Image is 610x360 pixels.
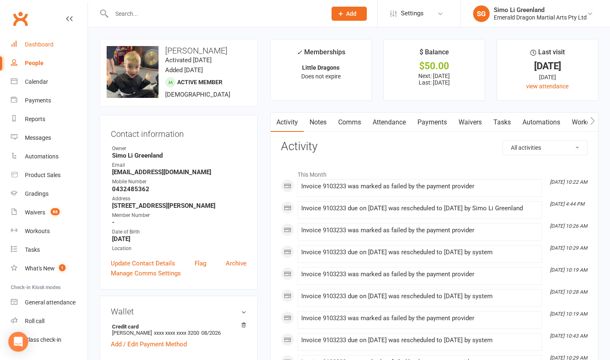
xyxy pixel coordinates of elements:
[391,62,477,71] div: $50.00
[112,152,246,159] strong: Simo Li Greenland
[107,46,159,98] img: image1727157447.png
[109,8,321,19] input: Search...
[25,299,76,306] div: General attendance
[112,235,246,243] strong: [DATE]
[301,315,538,322] div: Invoice 9103233 was marked as failed by the payment provider
[453,113,488,132] a: Waivers
[165,91,230,98] span: [DEMOGRAPHIC_DATA]
[566,113,605,132] a: Workouts
[297,47,345,62] div: Memberships
[111,322,246,337] li: [PERSON_NAME]
[473,5,490,22] div: SG
[11,91,88,110] a: Payments
[367,113,412,132] a: Attendance
[11,203,88,222] a: Waivers 88
[25,153,59,160] div: Automations
[112,185,246,193] strong: 0432485362
[112,168,246,176] strong: [EMAIL_ADDRESS][DOMAIN_NAME]
[165,56,212,64] time: Activated [DATE]
[297,49,302,56] i: ✓
[25,190,49,197] div: Gradings
[112,219,246,226] strong: -
[530,47,565,62] div: Last visit
[301,73,341,80] span: Does not expire
[154,330,199,336] span: xxxx xxxx xxxx 3200
[112,212,246,219] div: Member Number
[25,116,45,122] div: Reports
[550,289,587,295] i: [DATE] 10:28 AM
[550,311,587,317] i: [DATE] 10:19 AM
[301,293,538,300] div: Invoice 9103233 due on [DATE] was rescheduled to [DATE] by system
[488,113,517,132] a: Tasks
[112,324,242,330] strong: Credit card
[10,8,31,29] a: Clubworx
[25,265,55,272] div: What's New
[301,271,538,278] div: Invoice 9103233 was marked as failed by the payment provider
[550,333,587,339] i: [DATE] 10:43 AM
[226,258,246,268] a: Archive
[11,312,88,331] a: Roll call
[111,339,187,349] a: Add / Edit Payment Method
[301,337,538,344] div: Invoice 9103233 due on [DATE] was rescheduled to [DATE] by system
[304,113,332,132] a: Notes
[11,54,88,73] a: People
[111,307,246,316] h3: Wallet
[281,140,588,153] h3: Activity
[494,14,587,21] div: Emerald Dragon Martial Arts Pty Ltd
[550,267,587,273] i: [DATE] 10:19 AM
[281,166,588,179] li: This Month
[112,145,246,153] div: Owner
[11,73,88,91] a: Calendar
[25,318,44,324] div: Roll call
[302,64,339,71] strong: Little Dragons
[505,73,590,82] div: [DATE]
[11,166,88,185] a: Product Sales
[111,126,246,139] h3: Contact information
[301,205,538,212] div: Invoice 9103233 due on [DATE] was rescheduled to [DATE] by Simo Li Greenland
[51,208,60,215] span: 88
[271,113,304,132] a: Activity
[420,47,449,62] div: $ Balance
[177,79,222,85] span: Active member
[25,336,61,343] div: Class check-in
[11,110,88,129] a: Reports
[25,134,51,141] div: Messages
[107,46,251,55] h3: [PERSON_NAME]
[517,113,566,132] a: Automations
[11,35,88,54] a: Dashboard
[25,228,50,234] div: Workouts
[111,268,181,278] a: Manage Comms Settings
[25,60,44,66] div: People
[11,259,88,278] a: What's New1
[59,264,66,271] span: 1
[346,10,356,17] span: Add
[11,129,88,147] a: Messages
[201,330,221,336] span: 08/2026
[25,41,54,48] div: Dashboard
[25,209,45,216] div: Waivers
[112,228,246,236] div: Date of Birth
[111,258,175,268] a: Update Contact Details
[301,227,538,234] div: Invoice 9103233 was marked as failed by the payment provider
[505,62,590,71] div: [DATE]
[11,185,88,203] a: Gradings
[332,7,367,21] button: Add
[25,246,40,253] div: Tasks
[25,172,61,178] div: Product Sales
[550,201,584,207] i: [DATE] 4:44 PM
[550,179,587,185] i: [DATE] 10:22 AM
[494,6,587,14] div: Simo Li Greenland
[550,245,587,251] i: [DATE] 10:29 AM
[112,195,246,203] div: Address
[301,183,538,190] div: Invoice 9103233 was marked as failed by the payment provider
[301,249,538,256] div: Invoice 9103233 due on [DATE] was rescheduled to [DATE] by system
[25,97,51,104] div: Payments
[11,147,88,166] a: Automations
[112,178,246,186] div: Mobile Number
[11,331,88,349] a: Class kiosk mode
[112,161,246,169] div: Email
[11,222,88,241] a: Workouts
[25,78,48,85] div: Calendar
[391,73,477,86] p: Next: [DATE] Last: [DATE]
[195,258,206,268] a: Flag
